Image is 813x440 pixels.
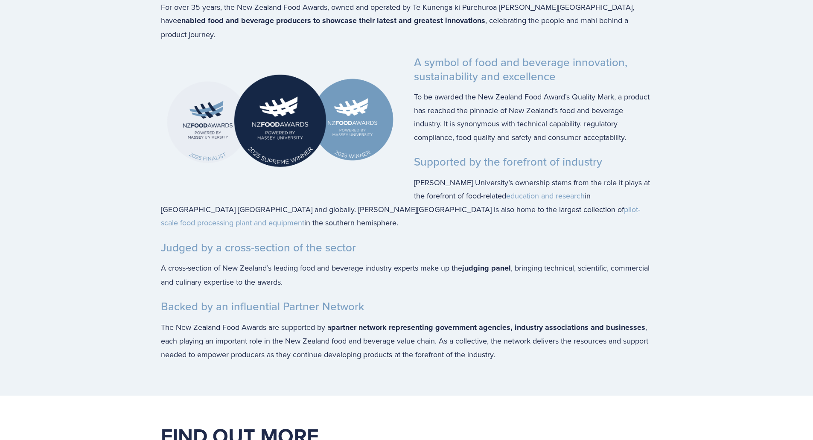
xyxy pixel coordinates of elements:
h3: Supported by the forefront of industry [161,155,653,169]
p: To be awarded the New Zealand Food Award’s Quality Mark, a product has reached the pinnacle of Ne... [161,90,653,144]
p: For over 35 years, the New Zealand Food Awards, owned and operated by Te Kunenga ki Pūrehuroa [PE... [161,0,653,41]
p: A cross-section of New Zealand’s leading food and beverage industry experts make up the , bringin... [161,261,653,288]
h3: Backed by an influential Partner Network [161,300,653,314]
p: The New Zealand Food Awards are supported by a , each playing an important role in the New Zealan... [161,321,653,361]
strong: judging panel [462,262,511,274]
strong: enabled food and beverage producers to showcase their latest and greatest innovations [177,15,485,26]
h3: Judged by a cross-section of the sector [161,241,653,255]
h3: A symbol of food and beverage innovation, sustainability and excellence [161,55,653,83]
strong: partner network representing government agencies, industry associations and businesses [331,322,645,333]
a: education and research [506,190,585,201]
p: [PERSON_NAME] University’s ownership stems from the role it plays at the forefront of food-relate... [161,176,653,230]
